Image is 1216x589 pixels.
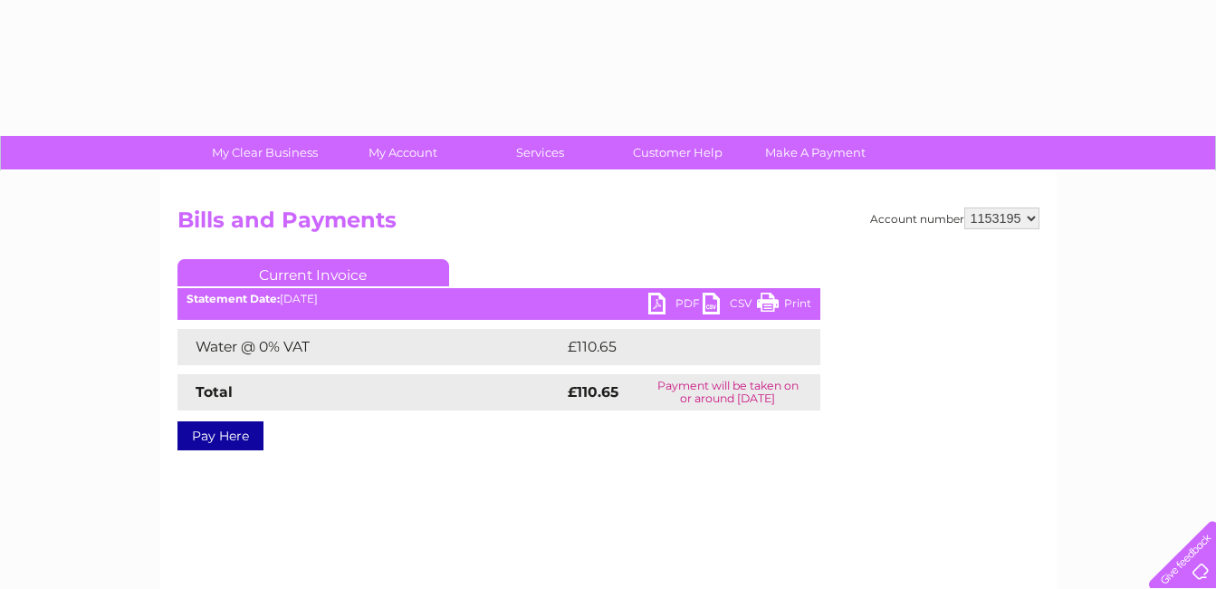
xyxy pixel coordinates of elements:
a: Make A Payment [741,136,890,169]
td: Water @ 0% VAT [177,329,563,365]
a: Pay Here [177,421,263,450]
h2: Bills and Payments [177,208,1039,242]
a: Print [757,293,811,319]
a: PDF [648,293,703,319]
a: Customer Help [603,136,752,169]
strong: Total [196,383,233,401]
a: My Clear Business [190,136,340,169]
td: £110.65 [563,329,786,365]
a: Current Invoice [177,259,449,286]
div: Account number [870,208,1039,229]
a: Services [465,136,615,169]
td: Payment will be taken on or around [DATE] [636,374,819,410]
a: My Account [328,136,477,169]
div: [DATE] [177,293,820,305]
b: Statement Date: [187,292,280,305]
strong: £110.65 [568,383,618,401]
a: CSV [703,293,757,319]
